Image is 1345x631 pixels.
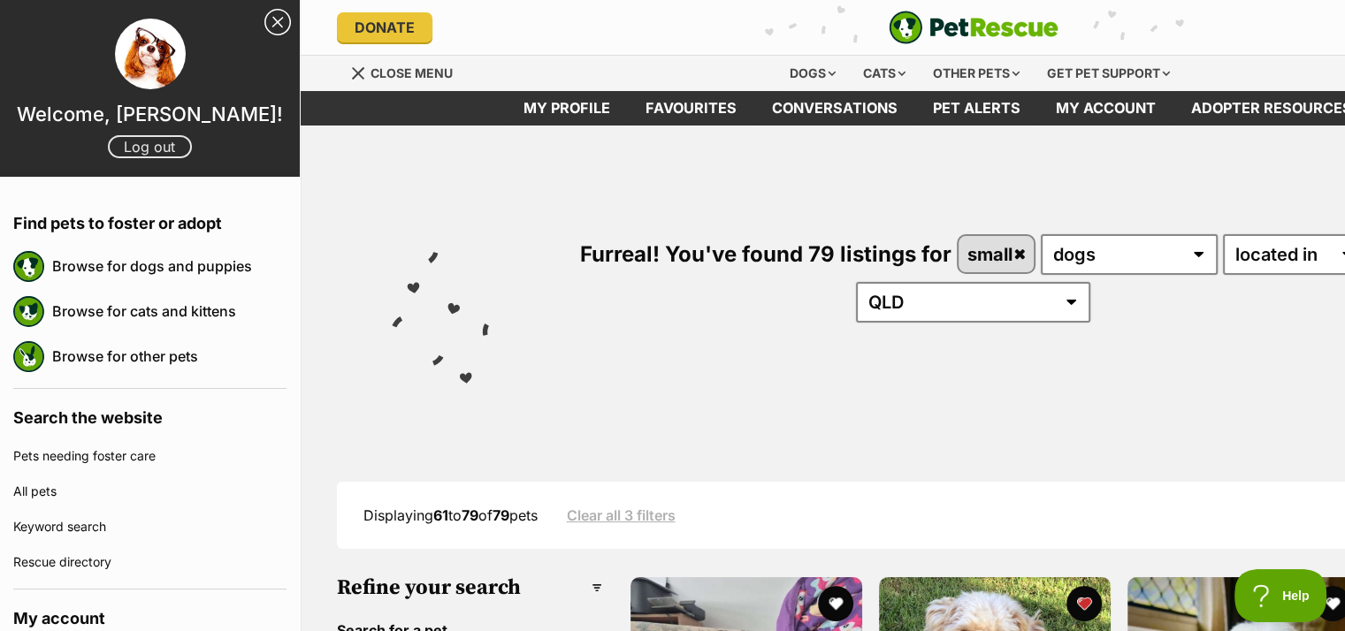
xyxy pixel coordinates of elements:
span: Displaying to of pets [363,506,538,524]
button: favourite [818,586,853,621]
a: small [959,236,1034,272]
a: Pets needing foster care [13,438,287,474]
a: Menu [350,56,465,87]
a: My account [1038,91,1173,125]
iframe: Help Scout Beacon - Open [1234,569,1327,622]
img: petrescue logo [13,251,44,282]
a: Keyword search [13,509,287,544]
span: Furreal! You've found 79 listings for [580,241,951,267]
img: logo-e224e6f780fb5917bec1dbf3a21bbac754714ae5b6737aabdf751b685950b380.svg [889,11,1058,44]
a: Donate [337,12,432,42]
img: petrescue logo [13,296,44,327]
a: Rescue directory [13,544,287,580]
a: Log out [108,135,192,158]
div: Dogs [777,56,848,91]
a: Browse for other pets [52,338,287,375]
span: Close menu [371,65,453,80]
img: profile image [115,19,186,89]
div: Cats [851,56,918,91]
h4: Search the website [13,389,287,438]
a: Browse for cats and kittens [52,293,287,330]
a: Clear all 3 filters [567,507,676,523]
div: Get pet support [1035,56,1182,91]
h4: Find pets to foster or adopt [13,194,287,244]
strong: 79 [493,506,509,524]
a: conversations [754,91,915,125]
a: Favourites [628,91,754,125]
a: Browse for dogs and puppies [52,247,287,285]
a: My profile [506,91,628,125]
a: All pets [13,474,287,509]
button: favourite [1066,586,1102,621]
img: petrescue logo [13,341,44,372]
a: Pet alerts [915,91,1038,125]
a: Close Sidebar [264,9,291,35]
strong: 79 [462,506,478,524]
div: Other pets [921,56,1032,91]
strong: 61 [433,506,448,524]
h3: Refine your search [337,575,602,600]
a: PetRescue [889,11,1058,44]
img: adc.png [252,1,264,13]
